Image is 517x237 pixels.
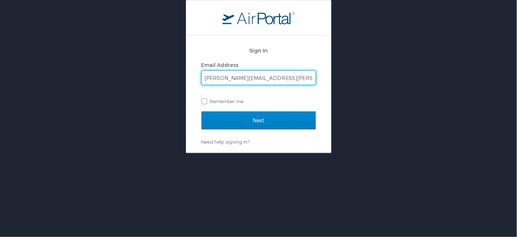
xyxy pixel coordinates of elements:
[222,11,295,24] img: logo
[201,139,250,145] a: Need help signing in?
[201,46,316,55] h2: Sign In
[201,111,316,130] input: Next
[201,96,316,107] label: Remember me
[201,62,239,68] label: Email Address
